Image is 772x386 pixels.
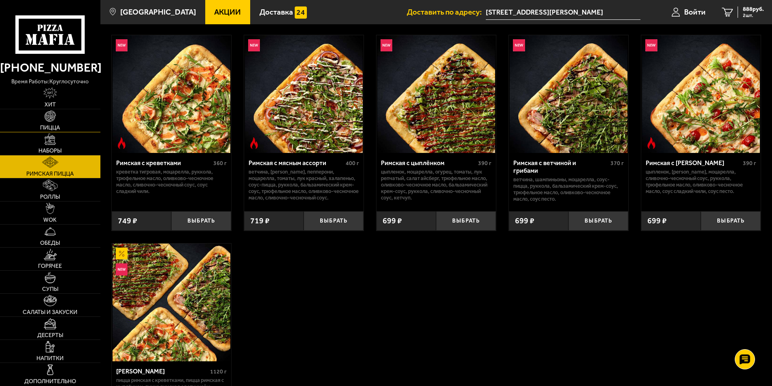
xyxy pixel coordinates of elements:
img: Новинка [116,39,128,51]
span: 699 ₽ [515,217,534,225]
p: цыпленок, [PERSON_NAME], моцарелла, сливочно-чесночный соус, руккола, трюфельное масло, оливково-... [646,169,756,195]
span: 699 ₽ [647,217,667,225]
span: 888 руб. [743,6,764,12]
span: Хит [45,102,56,108]
span: Доставка [259,8,293,16]
span: 1120 г [210,368,227,375]
span: Салаты и закуски [23,310,77,315]
div: [PERSON_NAME] [116,367,208,375]
a: НовинкаОстрое блюдоРимская с томатами черри [641,35,761,153]
span: Доставить по адресу: [407,8,486,16]
a: АкционныйНовинкаМама Миа [112,244,231,361]
img: Острое блюдо [248,137,260,149]
div: Римская с креветками [116,159,211,167]
button: Выбрать [171,211,231,231]
img: Римская с ветчиной и грибами [510,35,627,153]
img: Новинка [381,39,393,51]
span: 719 ₽ [250,217,270,225]
span: Акции [214,8,241,16]
img: Новинка [248,39,260,51]
span: 360 г [213,160,227,167]
img: Новинка [116,263,128,276]
input: Ваш адрес доставки [486,5,640,20]
img: Новинка [645,39,657,51]
p: креветка тигровая, моцарелла, руккола, трюфельное масло, оливково-чесночное масло, сливочно-чесно... [116,169,227,195]
img: Акционный [116,248,128,260]
img: Острое блюдо [116,137,128,149]
button: Выбрать [568,211,628,231]
img: Мама Миа [113,244,230,361]
img: 15daf4d41897b9f0e9f617042186c801.svg [295,6,307,19]
span: Роллы [40,194,60,200]
img: Острое блюдо [645,137,657,149]
div: Римская с [PERSON_NAME] [646,159,741,167]
a: НовинкаОстрое блюдоРимская с креветками [112,35,231,153]
span: Супы [42,286,58,292]
button: Выбрать [436,211,496,231]
span: Войти [684,8,706,16]
span: Римская пицца [26,171,74,177]
img: Новинка [513,39,525,51]
span: 390 г [743,160,756,167]
span: 749 ₽ [118,217,137,225]
span: Обеды [40,240,60,246]
span: Пицца [40,125,60,131]
span: WOK [43,217,57,223]
span: Дополнительно [24,379,76,384]
span: 2 шт. [743,13,764,18]
span: [GEOGRAPHIC_DATA] [120,8,196,16]
a: НовинкаРимская с цыплёнком [376,35,496,153]
button: Выбрать [701,211,761,231]
span: 390 г [478,160,491,167]
span: 370 г [610,160,624,167]
span: Горячее [38,263,62,269]
div: Римская с цыплёнком [381,159,476,167]
p: ветчина, шампиньоны, моцарелла, соус-пицца, руккола, бальзамический крем-соус, трюфельное масло, ... [513,176,624,202]
a: НовинкаРимская с ветчиной и грибами [509,35,628,153]
img: Римская с томатами черри [642,35,760,153]
a: НовинкаОстрое блюдоРимская с мясным ассорти [244,35,364,153]
span: Наборы [38,148,62,154]
div: Римская с ветчиной и грибами [513,159,608,174]
img: Римская с мясным ассорти [245,35,363,153]
img: Римская с цыплёнком [377,35,495,153]
div: Римская с мясным ассорти [249,159,344,167]
button: Выбрать [304,211,364,231]
img: Римская с креветками [113,35,230,153]
span: 400 г [346,160,359,167]
span: Десерты [37,333,63,338]
p: цыпленок, моцарелла, огурец, томаты, лук репчатый, салат айсберг, трюфельное масло, оливково-чесн... [381,169,491,201]
p: ветчина, [PERSON_NAME], пепперони, моцарелла, томаты, лук красный, халапеньо, соус-пицца, руккола... [249,169,359,201]
span: 699 ₽ [383,217,402,225]
span: Напитки [36,356,64,361]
